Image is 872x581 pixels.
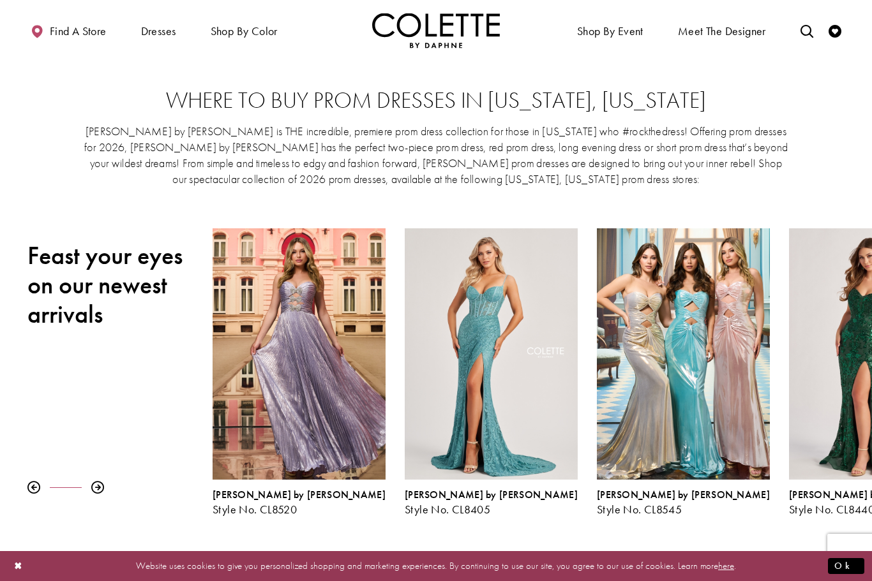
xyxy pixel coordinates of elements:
[372,13,500,48] a: Visit Home Page
[577,25,643,38] span: Shop By Event
[50,25,107,38] span: Find a store
[395,219,587,526] div: Colette by Daphne Style No. CL8405
[211,25,278,38] span: Shop by color
[203,219,395,526] div: Colette by Daphne Style No. CL8520
[53,88,819,114] h2: Where to buy prom dresses in [US_STATE], [US_STATE]
[405,228,578,480] a: Visit Colette by Daphne Style No. CL8405 Page
[372,13,500,48] img: Colette by Daphne
[138,13,179,48] span: Dresses
[718,559,734,572] a: here
[797,13,816,48] a: Toggle search
[141,25,176,38] span: Dresses
[675,13,769,48] a: Meet the designer
[597,228,770,480] a: Visit Colette by Daphne Style No. CL8545 Page
[213,488,386,501] span: [PERSON_NAME] by [PERSON_NAME]
[405,502,490,517] span: Style No. CL8405
[587,219,779,526] div: Colette by Daphne Style No. CL8545
[405,488,578,501] span: [PERSON_NAME] by [PERSON_NAME]
[405,489,578,516] div: Colette by Daphne Style No. CL8405
[597,489,770,516] div: Colette by Daphne Style No. CL8545
[207,13,281,48] span: Shop by color
[213,502,297,517] span: Style No. CL8520
[92,557,780,575] p: Website uses cookies to give you personalized shopping and marketing experiences. By continuing t...
[597,488,770,501] span: [PERSON_NAME] by [PERSON_NAME]
[678,25,766,38] span: Meet the designer
[825,13,845,48] a: Check Wishlist
[574,13,647,48] span: Shop By Event
[213,489,386,516] div: Colette by Daphne Style No. CL8520
[84,123,788,187] p: [PERSON_NAME] by [PERSON_NAME] is THE incredible, premiere prom dress collection for those in [US...
[213,228,386,480] a: Visit Colette by Daphne Style No. CL8520 Page
[27,241,193,329] h2: Feast your eyes on our newest arrivals
[597,502,682,517] span: Style No. CL8545
[27,13,109,48] a: Find a store
[828,558,864,574] button: Submit Dialog
[8,555,29,577] button: Close Dialog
